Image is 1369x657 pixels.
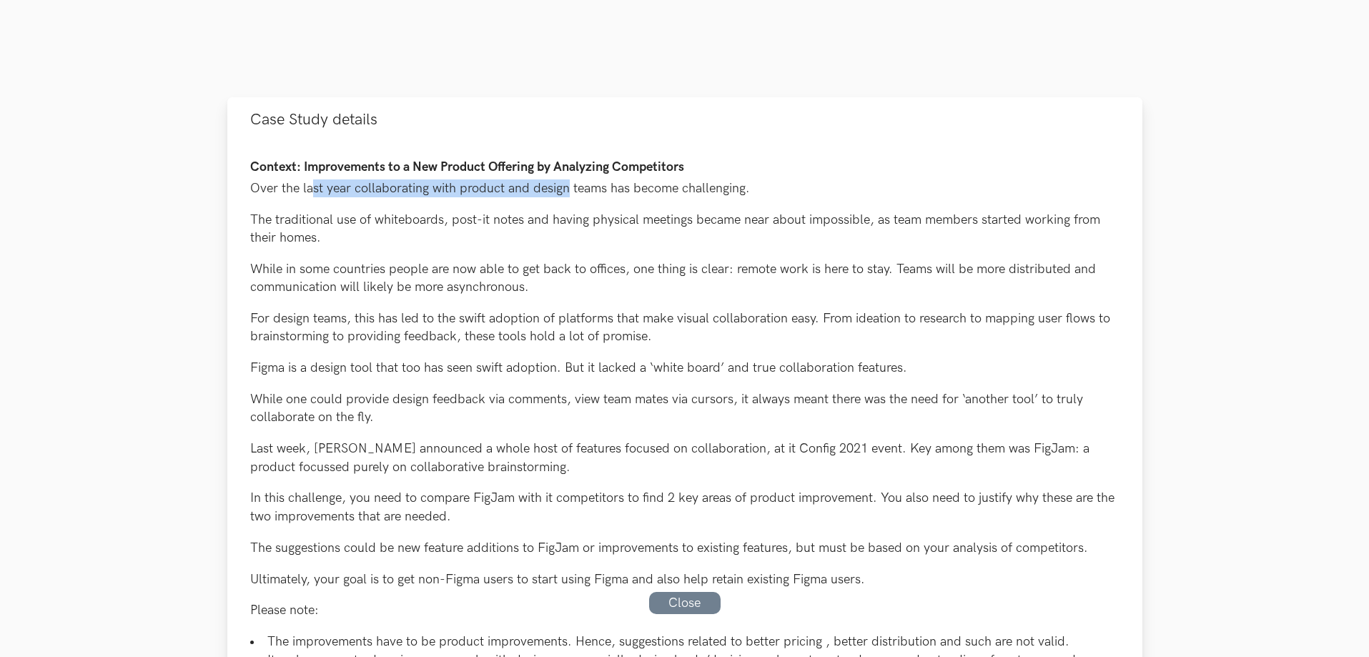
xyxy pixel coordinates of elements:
[250,260,1120,296] p: While in some countries people are now able to get back to offices, one thing is clear: remote wo...
[250,601,1120,619] p: Please note:
[250,570,1120,588] p: Ultimately, your goal is to get non-Figma users to start using Figma and also help retain existin...
[250,489,1120,525] p: In this challenge, you need to compare FigJam with it competitors to find 2 key areas of product ...
[250,390,1120,426] p: While one could provide design feedback via comments, view team mates via cursors, it always mean...
[250,310,1120,345] p: For design teams, this has led to the swift adoption of platforms that make visual collaboration ...
[250,160,1120,175] h4: Context: Improvements to a New Product Offering by Analyzing Competitors
[250,359,1120,377] p: Figma is a design tool that too has seen swift adoption. But it lacked a ‘white board’ and true c...
[649,592,721,614] a: Close
[250,110,377,129] span: Case Study details
[250,440,1120,475] p: Last week, [PERSON_NAME] announced a whole host of features focused on collaboration, at it Confi...
[250,211,1120,247] p: The traditional use of whiteboards, post-it notes and having physical meetings became near about ...
[227,97,1142,142] button: Case Study details
[250,633,1120,651] li: The improvements have to be product improvements. Hence, suggestions related to better pricing , ...
[250,179,1120,197] p: Over the last year collaborating with product and design teams has become challenging.
[250,539,1120,557] p: The suggestions could be new feature additions to FigJam or improvements to existing features, bu...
